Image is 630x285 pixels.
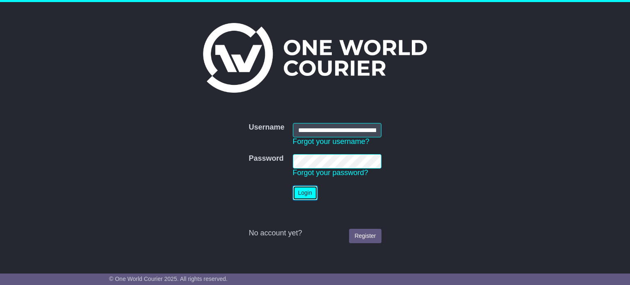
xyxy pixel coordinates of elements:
span: © One World Courier 2025. All rights reserved. [109,276,228,282]
img: One World [203,23,427,93]
a: Register [349,229,381,243]
div: No account yet? [249,229,381,238]
label: Password [249,154,283,163]
a: Forgot your username? [293,137,370,146]
label: Username [249,123,284,132]
button: Login [293,186,317,200]
a: Forgot your password? [293,169,368,177]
